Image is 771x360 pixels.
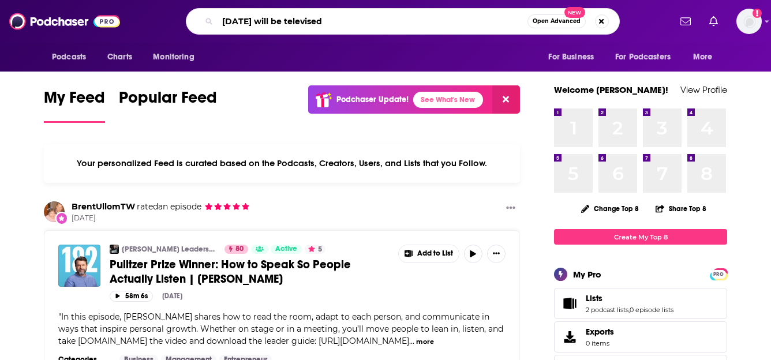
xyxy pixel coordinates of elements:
a: 2 podcast lists [586,306,628,314]
svg: Add a profile image [753,9,762,18]
span: For Podcasters [615,49,671,65]
a: Show notifications dropdown [676,12,695,31]
a: 0 episode lists [630,306,673,314]
span: Charts [107,49,132,65]
span: [DATE] [72,213,250,223]
span: In this episode, [PERSON_NAME] shares how to read the room, adapt to each person, and communicate... [58,312,503,346]
span: Logged in as lori.heiselman [736,9,762,34]
span: Exports [586,327,614,337]
span: Monitoring [153,49,194,65]
a: BrentUllomTW [72,201,135,212]
button: Change Top 8 [574,201,646,216]
span: 80 [235,243,244,255]
img: Pulitzer Prize Winner: How to Speak So People Actually Listen | Charles Duhigg [58,245,100,287]
span: My Feed [44,88,105,114]
span: New [564,7,585,18]
button: Share Top 8 [655,197,707,220]
span: , [628,306,630,314]
button: open menu [145,46,209,68]
span: 0 items [586,339,614,347]
button: Show profile menu [736,9,762,34]
span: Add to List [417,249,453,258]
span: an episode [135,201,201,212]
a: Show notifications dropdown [705,12,723,31]
button: Show More Button [399,245,459,262]
span: Podcasts [52,49,86,65]
span: Active [275,243,297,255]
a: View Profile [680,84,727,95]
span: Popular Feed [119,88,217,114]
img: BrentUllomTW [44,201,65,222]
img: User Profile [736,9,762,34]
span: rated [137,201,158,212]
a: Lists [586,293,673,303]
a: Welcome [PERSON_NAME]! [554,84,668,95]
a: See What's New [413,92,483,108]
span: More [693,49,713,65]
img: Podchaser - Follow, Share and Rate Podcasts [9,10,120,32]
a: My Feed [44,88,105,123]
div: My Pro [573,269,601,280]
button: open menu [44,46,101,68]
div: Search podcasts, credits, & more... [186,8,620,35]
a: Charts [100,46,139,68]
span: BrentUllomTW's Rating: 5 out of 5 [204,202,250,211]
button: open menu [608,46,687,68]
p: Podchaser Update! [336,95,409,104]
a: 80 [224,245,248,254]
input: Search podcasts, credits, & more... [218,12,527,31]
span: Open Advanced [533,18,581,24]
button: more [416,337,434,347]
button: open menu [540,46,608,68]
button: 5 [305,245,325,254]
span: " [58,312,503,346]
a: Pulitzer Prize Winner: How to Speak So People Actually Listen | [PERSON_NAME] [110,257,390,286]
span: Exports [558,329,581,345]
a: PRO [712,269,725,278]
a: Create My Top 8 [554,229,727,245]
span: Lists [554,288,727,319]
a: Active [271,245,302,254]
a: Popular Feed [119,88,217,123]
div: Your personalized Feed is curated based on the Podcasts, Creators, Users, and Lists that you Follow. [44,144,520,183]
div: New Rating [55,212,68,224]
button: open menu [685,46,727,68]
button: 58m 6s [110,291,153,302]
a: Exports [554,321,727,352]
a: Lists [558,295,581,312]
span: PRO [712,270,725,279]
span: Pulitzer Prize Winner: How to Speak So People Actually Listen | [PERSON_NAME] [110,257,351,286]
span: Lists [586,293,602,303]
button: Open AdvancedNew [527,14,586,28]
span: ... [409,336,414,346]
div: [DATE] [162,292,182,300]
a: [PERSON_NAME] Leadership Podcast [122,245,217,254]
button: Show More Button [501,201,520,216]
img: Craig Groeschel Leadership Podcast [110,245,119,254]
button: Show More Button [487,245,506,263]
span: For Business [548,49,594,65]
